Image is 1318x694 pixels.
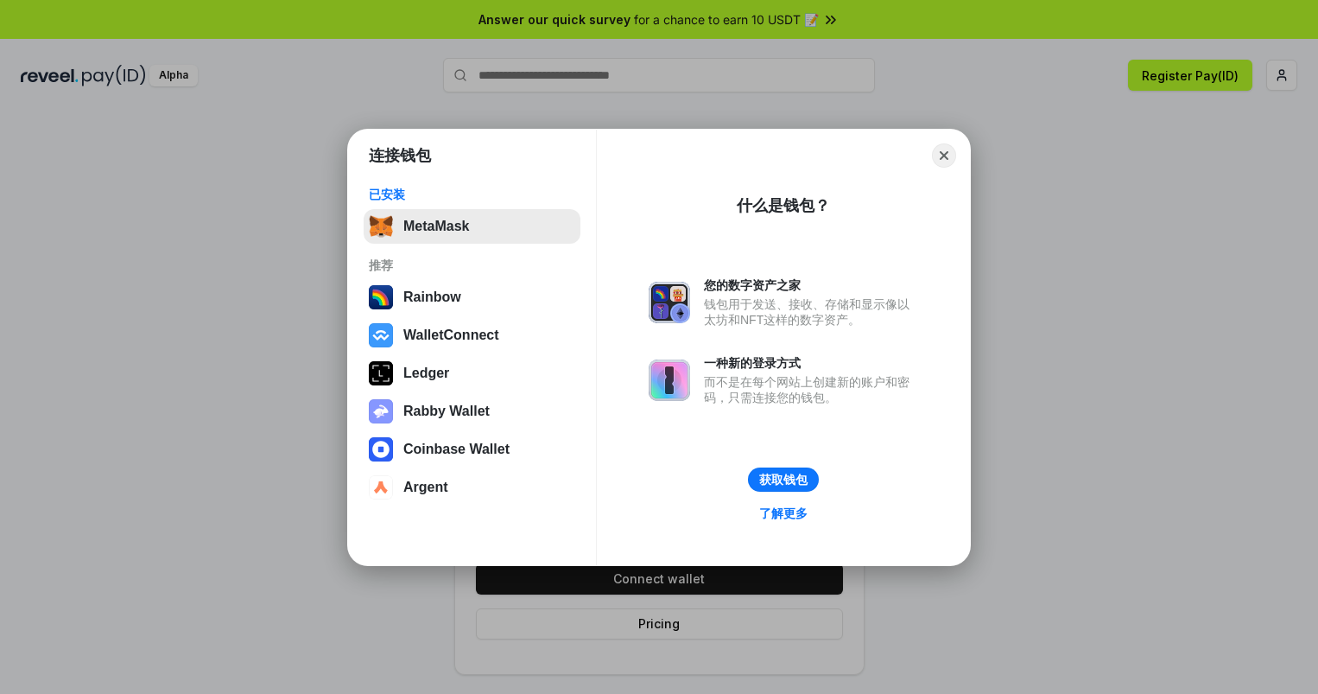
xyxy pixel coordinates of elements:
div: 您的数字资产之家 [704,277,918,293]
button: Ledger [364,356,580,391]
div: Rainbow [403,290,461,305]
div: 了解更多 [759,506,808,521]
img: svg+xml,%3Csvg%20xmlns%3D%22http%3A%2F%2Fwww.w3.org%2F2000%2Fsvg%22%20fill%3D%22none%22%20viewBox... [649,282,690,323]
button: Rabby Wallet [364,394,580,429]
div: 什么是钱包？ [737,195,830,216]
img: svg+xml,%3Csvg%20width%3D%22120%22%20height%3D%22120%22%20viewBox%3D%220%200%20120%20120%22%20fil... [369,285,393,309]
div: 获取钱包 [759,472,808,487]
div: Argent [403,480,448,495]
img: svg+xml,%3Csvg%20width%3D%2228%22%20height%3D%2228%22%20viewBox%3D%220%200%2028%2028%22%20fill%3D... [369,475,393,500]
div: Ledger [403,366,449,381]
div: 钱包用于发送、接收、存储和显示像以太坊和NFT这样的数字资产。 [704,296,918,328]
div: 一种新的登录方式 [704,355,918,371]
img: svg+xml,%3Csvg%20width%3D%2228%22%20height%3D%2228%22%20viewBox%3D%220%200%2028%2028%22%20fill%3D... [369,437,393,462]
img: svg+xml,%3Csvg%20xmlns%3D%22http%3A%2F%2Fwww.w3.org%2F2000%2Fsvg%22%20fill%3D%22none%22%20viewBox... [369,399,393,423]
h1: 连接钱包 [369,145,431,166]
div: 已安装 [369,187,575,202]
button: Coinbase Wallet [364,432,580,467]
button: MetaMask [364,209,580,244]
div: Coinbase Wallet [403,442,510,457]
img: svg+xml,%3Csvg%20xmlns%3D%22http%3A%2F%2Fwww.w3.org%2F2000%2Fsvg%22%20width%3D%2228%22%20height%3... [369,361,393,385]
img: svg+xml,%3Csvg%20width%3D%2228%22%20height%3D%2228%22%20viewBox%3D%220%200%2028%2028%22%20fill%3D... [369,323,393,347]
img: svg+xml,%3Csvg%20fill%3D%22none%22%20height%3D%2233%22%20viewBox%3D%220%200%2035%2033%22%20width%... [369,214,393,239]
button: Rainbow [364,280,580,315]
button: WalletConnect [364,318,580,353]
div: WalletConnect [403,328,499,343]
button: Argent [364,470,580,505]
button: Close [932,143,956,168]
div: 而不是在每个网站上创建新的账户和密码，只需连接您的钱包。 [704,374,918,405]
img: svg+xml,%3Csvg%20xmlns%3D%22http%3A%2F%2Fwww.w3.org%2F2000%2Fsvg%22%20fill%3D%22none%22%20viewBox... [649,360,690,401]
a: 了解更多 [749,502,818,525]
div: 推荐 [369,258,575,273]
div: Rabby Wallet [403,404,490,419]
div: MetaMask [403,219,469,234]
button: 获取钱包 [748,468,819,492]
